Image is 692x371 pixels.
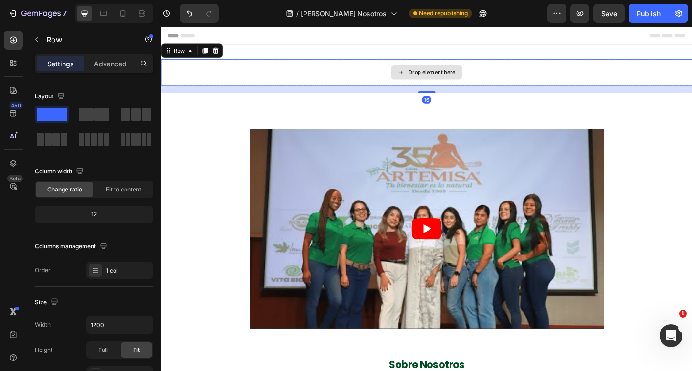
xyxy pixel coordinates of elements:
[593,4,625,23] button: Save
[301,9,387,19] span: [PERSON_NAME] Nosotros
[161,27,692,371] iframe: Design area
[35,320,51,329] div: Width
[601,10,617,18] span: Save
[637,9,661,19] div: Publish
[180,4,219,23] div: Undo/Redo
[267,45,317,53] div: Drop element here
[106,185,141,194] span: Fit to content
[133,346,140,354] span: Fit
[9,102,23,109] div: 450
[12,21,28,30] div: Row
[37,208,151,221] div: 12
[35,240,109,253] div: Columns management
[35,266,51,275] div: Order
[296,9,299,19] span: /
[4,4,71,23] button: 7
[679,310,687,318] span: 1
[106,266,151,275] div: 1 col
[629,4,669,23] button: Publish
[35,296,60,309] div: Size
[35,165,85,178] div: Column width
[46,34,127,45] p: Row
[94,59,126,69] p: Advanced
[47,185,82,194] span: Change ratio
[419,9,468,18] span: Need republishing
[87,316,153,333] input: Auto
[660,324,682,347] iframe: Intercom live chat
[63,8,67,19] p: 7
[98,346,108,354] span: Full
[270,206,303,229] button: Play
[47,59,74,69] p: Settings
[282,75,291,83] div: 16
[35,90,67,103] div: Layout
[35,346,52,354] div: Height
[7,175,23,182] div: Beta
